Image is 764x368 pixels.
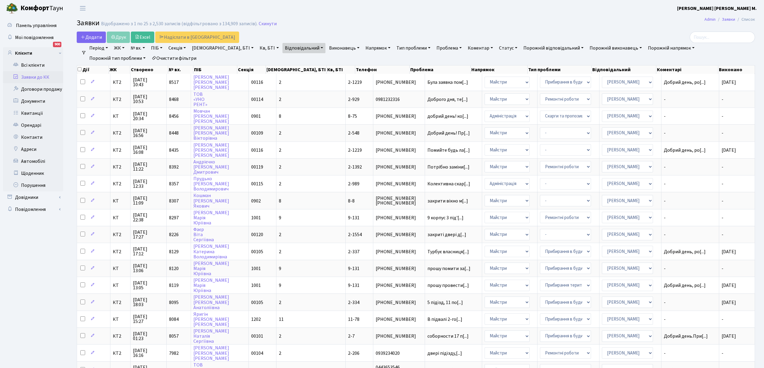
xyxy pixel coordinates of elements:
th: Відповідальний [592,65,656,74]
a: [PERSON_NAME][PERSON_NAME][PERSON_NAME] [193,345,229,362]
span: 8 [279,198,281,204]
span: [DATE] 16:16 [133,348,164,358]
span: [DATE] 10:43 [133,78,164,87]
span: [DATE] 15:27 [133,314,164,324]
th: Створено [130,65,168,74]
span: 8-8 [348,198,355,204]
a: Статус [497,43,520,53]
a: Admin [704,16,716,23]
span: 8226 [169,231,179,238]
span: - [664,97,716,102]
span: КТ [113,215,128,220]
a: [PERSON_NAME][PERSON_NAME][PERSON_NAME] [193,142,229,159]
span: [PHONE_NUMBER] [PHONE_NUMBER] [376,196,422,205]
a: Заявки до КК [3,71,63,83]
span: - [722,214,723,221]
span: 00101 [251,333,263,339]
span: 7982 [169,350,179,357]
span: Колективна скар[...] [427,181,470,187]
span: 00119 [251,164,263,170]
span: 00105 [251,299,263,306]
span: 00114 [251,96,263,103]
a: Скинути [259,21,277,27]
th: Виконано [718,65,755,74]
span: Додати [81,34,102,41]
span: 2-7 [348,333,355,339]
nav: breadcrumb [695,13,764,26]
span: КТ [113,266,128,271]
span: 1001 [251,214,261,221]
span: Добрий день, ро[...] [664,282,706,289]
span: 00115 [251,181,263,187]
a: ПІБ [149,43,165,53]
th: № вх. [168,65,193,74]
th: Тип проблеми [528,65,592,74]
span: - [722,231,723,238]
span: 00105 [251,248,263,255]
span: Була заявка пом[...] [427,79,468,86]
span: [DATE] 13:05 [133,281,164,290]
a: Excel [131,32,154,43]
span: закриті двері д[...] [427,231,466,238]
span: 0901 [251,113,261,120]
span: 8392 [169,164,179,170]
span: 8 [279,113,281,120]
span: 00109 [251,130,263,136]
span: В підвалі 2-го[...] [427,316,462,323]
span: - [664,266,716,271]
span: [PHONE_NUMBER] [376,148,422,153]
span: - [722,96,723,103]
span: Таун [20,3,63,14]
a: ТОВ«УНОРЕНТ» [193,91,207,108]
span: 00120 [251,231,263,238]
a: Порожній напрямок [645,43,697,53]
span: - [664,300,716,305]
a: № вх. [128,43,147,53]
span: 2-1219 [348,147,362,154]
span: - [664,199,716,203]
a: Проблема [434,43,464,53]
span: 2-337 [348,248,359,255]
a: Довідники [3,191,63,203]
a: ЖК [112,43,127,53]
span: [DATE] 12:33 [133,179,164,189]
a: Орендарі [3,119,63,131]
span: 2 [279,248,281,255]
span: [DATE] [722,333,736,339]
a: [PERSON_NAME]МаріяЮріївна [193,277,229,294]
span: КТ [113,317,128,322]
span: 2 [279,79,281,86]
span: [PHONE_NUMBER] [376,266,422,271]
span: [PHONE_NUMBER] [376,232,422,237]
span: 2 [279,299,281,306]
span: 1001 [251,282,261,289]
span: КТ2 [113,232,128,237]
span: КТ2 [113,97,128,102]
span: КТ2 [113,80,128,85]
span: [DATE] 11:09 [133,196,164,205]
a: Порушення [3,179,63,191]
a: Відповідальний [282,43,325,53]
span: КТ2 [113,181,128,186]
span: [PHONE_NUMBER] [376,300,422,305]
span: [DATE] 10:53 [133,94,164,104]
span: 2-1392 [348,164,362,170]
span: Панель управління [16,22,57,29]
th: Коментарі [656,65,718,74]
th: Секція [237,65,266,74]
span: - [722,265,723,272]
span: 00116 [251,147,263,154]
span: [PHONE_NUMBER] [376,80,422,85]
a: Напрямок [363,43,393,53]
span: 5 підїзд, 11 по[...] [427,299,463,306]
span: - [664,232,716,237]
a: Мовчан[PERSON_NAME][PERSON_NAME] [193,108,229,125]
span: [PHONE_NUMBER] [376,249,422,254]
a: Квитанції [3,107,63,119]
span: [PHONE_NUMBER] [376,131,422,135]
span: 1202 [251,316,261,323]
span: 8517 [169,79,179,86]
a: [PERSON_NAME][PERSON_NAME]Вікторівна [193,125,229,141]
a: Автомобілі [3,155,63,167]
a: Період [87,43,110,53]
